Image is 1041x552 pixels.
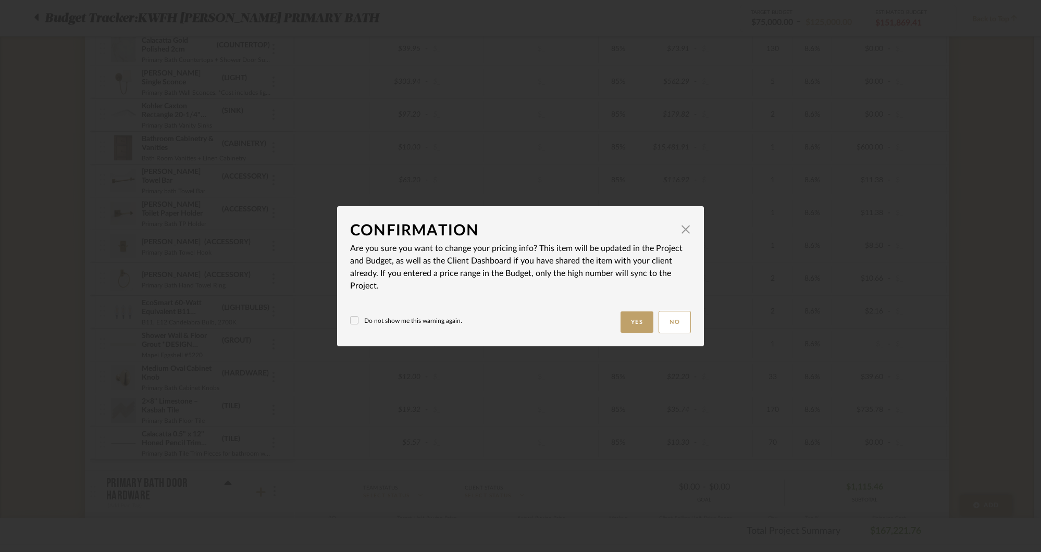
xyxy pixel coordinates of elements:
[350,242,691,292] p: Are you sure you want to change your pricing info? This item will be updated in the Project and B...
[350,219,675,242] div: Confirmation
[659,311,691,333] button: No
[621,311,654,333] button: Yes
[675,219,696,240] button: Close
[350,316,462,325] label: Do not show me this warning again.
[350,219,691,242] dialog-header: Confirmation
